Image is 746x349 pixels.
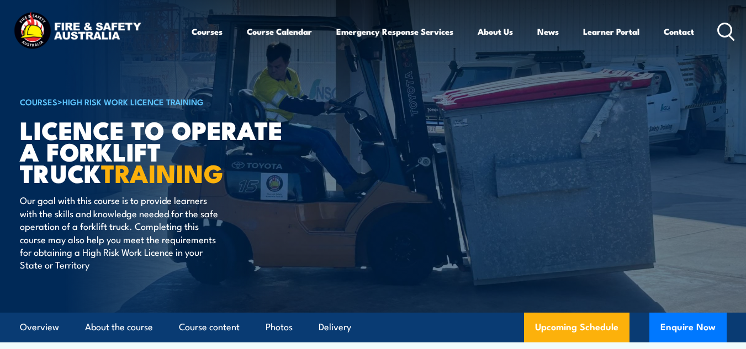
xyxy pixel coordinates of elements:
a: Course content [179,313,240,342]
h6: > [20,95,293,108]
a: Overview [20,313,59,342]
a: Photos [266,313,293,342]
strong: TRAINING [101,153,224,191]
h1: Licence to operate a forklift truck [20,119,293,183]
a: High Risk Work Licence Training [62,95,204,108]
a: Delivery [319,313,351,342]
a: Learner Portal [583,18,639,45]
a: About Us [478,18,513,45]
p: Our goal with this course is to provide learners with the skills and knowledge needed for the saf... [20,194,221,271]
a: Courses [192,18,223,45]
a: Emergency Response Services [336,18,453,45]
a: Course Calendar [247,18,312,45]
a: About the course [85,313,153,342]
button: Enquire Now [649,313,727,342]
a: News [537,18,559,45]
a: COURSES [20,95,57,108]
a: Contact [664,18,694,45]
a: Upcoming Schedule [524,313,629,342]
